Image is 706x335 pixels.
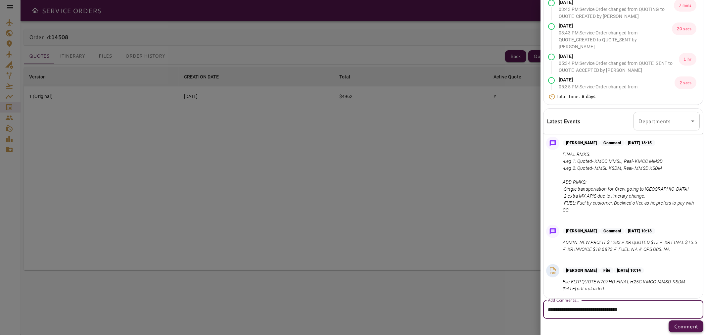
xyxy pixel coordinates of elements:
button: Comment [669,320,703,332]
p: Comment [674,322,698,330]
label: Add Comments... [548,297,579,303]
b: 8 days [582,93,596,100]
p: [DATE] 10:14 [614,267,644,273]
p: FINAL RMKS: -Leg 1: Quoted- KMCC MMSL, Real- KMCC MMSD -Leg 2: Quoted- MMSL KSDM, Real- MMSD KSDM... [563,151,697,214]
p: [DATE] [559,23,672,29]
p: [DATE] [559,76,675,83]
p: 20 secs [672,23,696,35]
p: File FLTP QUOTE N707HD-FINAL H25C KMCC-MMSD-KSDM [DATE].pdf uploaded [563,278,697,292]
p: [PERSON_NAME] [563,267,600,273]
p: 03:43 PM : Service Order changed from QUOTE_CREATED to QUOTE_SENT by [PERSON_NAME] [559,29,672,50]
h6: Latest Events [547,117,581,125]
p: [DATE] 10:13 [625,228,655,234]
p: ADMIN: NEW PROFIT $1283 // XR QUOTED $15 // XR FINAL $15.5 // XR INVOICE $18.6873 // FUEL: NA // ... [563,239,697,253]
p: Comment [600,228,625,234]
p: [DATE] [559,53,679,60]
img: Timer Icon [548,93,556,100]
img: Message Icon [548,227,557,236]
p: Total Time: [556,93,595,100]
p: 1 hr [679,53,696,66]
p: [PERSON_NAME] [563,140,600,146]
p: 05:34 PM : Service Order changed from QUOTE_SENT to QUOTE_ACCEPTED by [PERSON_NAME] [559,60,679,74]
p: File [600,267,613,273]
img: PDF File [548,266,558,276]
p: 2 secs [675,76,696,89]
p: 03:43 PM : Service Order changed from QUOTING to QUOTE_CREATED by [PERSON_NAME] [559,6,674,20]
button: Open [688,117,697,126]
p: Comment [600,140,625,146]
img: Message Icon [548,139,557,148]
p: 05:35 PM : Service Order changed from QUOTE_ACCEPTED to AWAITING_ASSIGNMENT by [PERSON_NAME] [559,83,675,104]
p: [DATE] 18:15 [625,140,655,146]
p: [PERSON_NAME] [563,228,600,234]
